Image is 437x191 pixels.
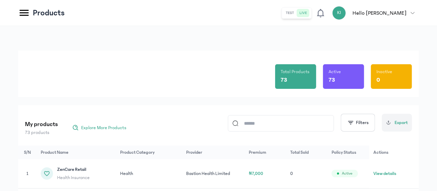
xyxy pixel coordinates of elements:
p: 0 [376,75,380,85]
p: Total Products [281,68,309,75]
p: Active [329,68,341,75]
p: 73 [329,75,335,85]
th: Actions [369,146,419,159]
p: Hello [PERSON_NAME] [353,9,407,17]
span: 1 [26,171,28,176]
span: Active [342,171,352,176]
th: Policy Status [327,146,369,159]
div: KI [332,6,346,20]
button: Filters [341,114,375,132]
p: 73 products [25,129,58,136]
td: Bastion Health Limited [182,159,245,188]
th: Product Category [116,146,182,159]
button: KIHello [PERSON_NAME] [332,6,419,20]
span: 0 [290,171,293,176]
button: test [283,9,297,17]
span: ZenCare Retail [57,166,90,173]
span: Explore More Products [81,124,126,131]
p: My products [25,120,58,129]
p: 73 [281,75,287,85]
th: Provider [182,146,245,159]
button: Export [382,114,412,132]
th: Product Name [37,146,116,159]
button: Explore More Products [69,122,130,133]
span: Health Insurance [57,174,90,181]
th: Total Sold [286,146,327,159]
th: Premium [245,146,286,159]
button: View details [373,170,396,177]
td: Health [116,159,182,188]
span: Export [395,119,408,126]
p: Products [33,8,65,18]
p: Inactive [376,68,392,75]
button: live [297,9,310,17]
th: S/N [18,146,37,159]
span: ₦7,000 [249,171,264,176]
